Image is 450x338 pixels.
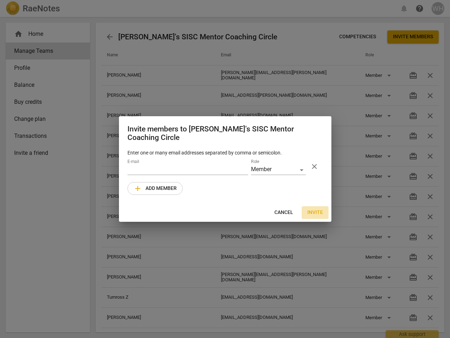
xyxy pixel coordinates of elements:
[307,209,323,216] span: Invite
[127,125,323,142] h2: Invite members to [PERSON_NAME]'s SISC Mentor Coaching Circle
[127,182,183,195] button: Add
[269,206,299,219] button: Cancel
[302,206,329,219] button: Invite
[127,149,323,157] p: Enter one or many email addresses separated by comma or semicolon.
[133,184,177,193] span: Add member
[310,162,319,171] span: close
[251,160,259,164] label: Role
[127,160,139,164] label: E-mail
[133,184,142,193] span: add
[274,209,293,216] span: Cancel
[251,165,306,175] div: Member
